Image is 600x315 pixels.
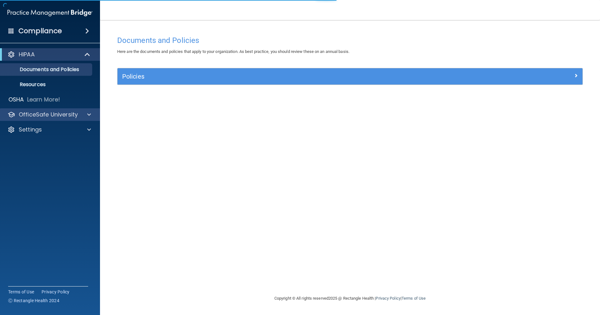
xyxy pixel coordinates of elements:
p: Settings [19,126,42,133]
p: OfficeSafe University [19,111,78,118]
a: Terms of Use [8,289,34,295]
a: OfficeSafe University [7,111,91,118]
a: Privacy Policy [42,289,70,295]
div: Copyright © All rights reserved 2025 @ Rectangle Health | | [236,288,464,308]
span: Ⓒ Rectangle Health 2024 [8,297,59,304]
a: Privacy Policy [376,296,400,301]
iframe: Drift Widget Chat Controller [492,271,592,296]
h5: Policies [122,73,462,80]
p: Documents and Policies [4,66,89,73]
p: Resources [4,81,89,88]
p: OSHA [8,96,24,103]
h4: Compliance [18,27,62,35]
p: Learn More! [27,96,60,103]
a: Settings [7,126,91,133]
p: HIPAA [19,51,35,58]
span: Here are the documents and policies that apply to your organization. As best practice, you should... [117,49,349,54]
a: HIPAA [7,51,91,58]
img: PMB logo [7,7,92,19]
a: Terms of Use [402,296,426,301]
h4: Documents and Policies [117,36,583,44]
a: Policies [122,71,578,81]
